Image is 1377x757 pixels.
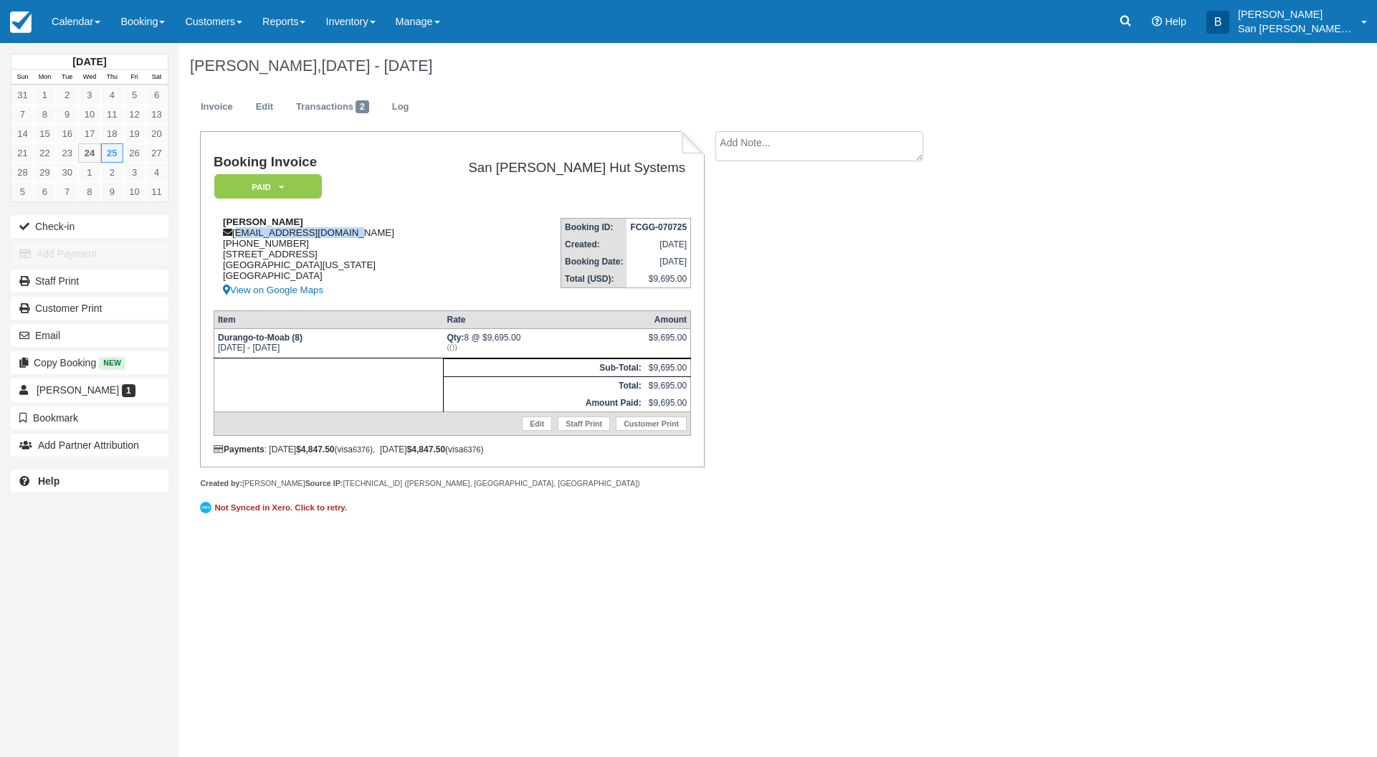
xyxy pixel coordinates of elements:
[407,444,445,454] strong: $4,847.50
[214,216,424,299] div: [EMAIL_ADDRESS][DOMAIN_NAME] [PHONE_NUMBER] [STREET_ADDRESS] [GEOGRAPHIC_DATA][US_STATE] [GEOGRAP...
[146,163,168,182] a: 4
[11,378,168,401] a: [PERSON_NAME] 1
[214,155,424,170] h1: Booking Invoice
[200,478,704,489] div: [PERSON_NAME] [TECHNICAL_ID] ([PERSON_NAME], [GEOGRAPHIC_DATA], [GEOGRAPHIC_DATA])
[245,93,284,121] a: Edit
[123,105,146,124] a: 12
[626,270,690,288] td: $9,695.00
[101,70,123,85] th: Thu
[146,182,168,201] a: 11
[34,182,56,201] a: 6
[223,216,303,227] strong: [PERSON_NAME]
[447,333,464,343] strong: Qty
[37,384,119,396] span: [PERSON_NAME]
[11,70,34,85] th: Sun
[561,270,627,288] th: Total (USD):
[200,479,242,487] strong: Created by:
[626,253,690,270] td: [DATE]
[214,174,322,199] em: Paid
[321,57,432,75] span: [DATE] - [DATE]
[11,163,34,182] a: 28
[1238,22,1353,36] p: San [PERSON_NAME] Hut Systems
[1238,7,1353,22] p: [PERSON_NAME]
[122,384,135,397] span: 1
[146,124,168,143] a: 20
[78,105,100,124] a: 10
[101,124,123,143] a: 18
[78,85,100,105] a: 3
[56,70,78,85] th: Tue
[558,416,610,431] a: Staff Print
[78,124,100,143] a: 17
[56,182,78,201] a: 7
[305,479,343,487] strong: Source IP:
[146,70,168,85] th: Sat
[11,242,168,265] button: Add Payment
[645,358,691,376] td: $9,695.00
[561,236,627,253] th: Created:
[561,219,627,237] th: Booking ID:
[123,70,146,85] th: Fri
[214,310,443,328] th: Item
[649,333,687,354] div: $9,695.00
[78,143,100,163] a: 24
[11,351,168,374] button: Copy Booking New
[223,281,424,299] a: View on Google Maps
[214,328,443,358] td: [DATE] - [DATE]
[123,163,146,182] a: 3
[11,270,168,292] a: Staff Print
[34,163,56,182] a: 29
[285,93,380,121] a: Transactions2
[443,394,644,412] th: Amount Paid:
[99,357,125,369] span: New
[72,56,106,67] strong: [DATE]
[78,70,100,85] th: Wed
[214,173,317,200] a: Paid
[56,124,78,143] a: 16
[34,124,56,143] a: 15
[11,324,168,347] button: Email
[34,105,56,124] a: 8
[11,297,168,320] a: Customer Print
[443,310,644,328] th: Rate
[56,85,78,105] a: 2
[146,143,168,163] a: 27
[123,124,146,143] a: 19
[645,310,691,328] th: Amount
[56,105,78,124] a: 9
[34,70,56,85] th: Mon
[56,143,78,163] a: 23
[1206,11,1229,34] div: B
[123,143,146,163] a: 26
[11,182,34,201] a: 5
[123,182,146,201] a: 10
[34,143,56,163] a: 22
[123,85,146,105] a: 5
[214,444,691,454] div: : [DATE] (visa ), [DATE] (visa )
[443,328,644,358] td: 8 @ $9,695.00
[34,85,56,105] a: 1
[101,182,123,201] a: 9
[101,105,123,124] a: 11
[1152,16,1162,27] i: Help
[616,416,687,431] a: Customer Print
[56,163,78,182] a: 30
[11,124,34,143] a: 14
[353,445,370,454] small: 6376
[447,343,641,351] em: (())
[190,93,244,121] a: Invoice
[626,236,690,253] td: [DATE]
[200,500,351,515] a: Not Synced in Xero. Click to retry.
[11,434,168,457] button: Add Partner Attribution
[522,416,552,431] a: Edit
[430,161,685,176] h2: San [PERSON_NAME] Hut Systems
[645,394,691,412] td: $9,695.00
[11,143,34,163] a: 21
[101,85,123,105] a: 4
[38,475,59,487] b: Help
[463,445,480,454] small: 6376
[381,93,420,121] a: Log
[11,85,34,105] a: 31
[190,57,1201,75] h1: [PERSON_NAME],
[11,470,168,492] a: Help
